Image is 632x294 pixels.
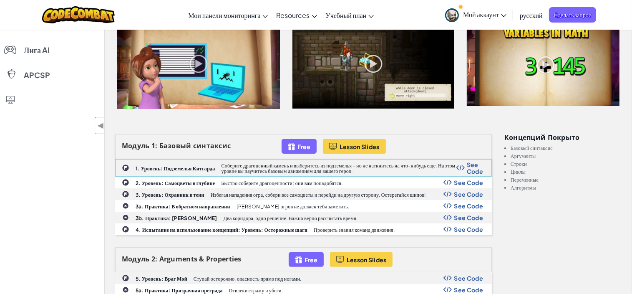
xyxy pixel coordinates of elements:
span: Модуль [122,254,150,264]
h3: Концепций покрыто [504,134,622,141]
b: 4. Испытание на использование концепций: Уровень: Осторожные шаги [136,227,307,233]
span: Учебный план [325,11,366,20]
p: Соберите драгоценный камень и выберитесь из подземелья - но не наткнитесь на что-нибудь еще. На э... [222,163,456,174]
span: Лига AI [24,46,50,54]
img: Show Code Logo [443,180,452,185]
span: Модуль [122,141,150,150]
span: See Code [454,191,483,198]
span: Free [305,256,317,263]
p: [PERSON_NAME] огров не должен тебя заметить. [237,204,349,209]
a: русский [516,4,547,26]
a: Сделать запрос [549,7,597,23]
a: Resources [272,4,321,26]
span: русский [520,11,543,20]
a: Мои панели мониторинга [184,4,272,26]
img: Show Code Logo [443,215,452,220]
img: Show Code Logo [456,165,465,171]
a: Учебный план [321,4,378,26]
img: IconChallengeLevel.svg [122,179,129,186]
a: 3. Уровень: Охранник в тени Избегая нападения огра, собери все самоцветы и перейди на другую стор... [115,188,492,200]
span: See Code [454,214,483,221]
button: Lesson Slides [330,252,393,267]
img: IconFreeLevelv2.svg [288,142,295,151]
button: Lesson Slides [323,139,386,154]
span: See Code [454,203,483,209]
li: Аргументы [511,153,622,159]
span: Lesson Slides [347,256,387,263]
li: Алгоритмы [511,185,622,190]
a: 5. Уровень: Враг Мой Ступай осторожно, опасность прямо под ногами. Show Code Logo See Code [115,272,492,284]
span: ◀ [97,119,104,132]
img: CodeCombat logo [42,6,115,23]
li: Базовый синтаксис [511,145,622,151]
span: Lesson Slides [340,143,380,150]
img: variables_unlocked.png [467,20,619,106]
img: basic_syntax_unlocked.png [117,18,280,109]
p: Проверить знания команд движения. [314,227,395,233]
b: 3b. Практика: [PERSON_NAME] [136,215,217,221]
img: IconPracticeLevel.svg [122,286,129,293]
a: Мой аккаунт [441,2,511,28]
li: Циклы [511,169,622,175]
span: See Code [454,179,483,186]
a: 3b. Практика: [PERSON_NAME] Два коридора, одно решение. Важно верно рассчитать время. Show Code L... [115,212,492,223]
img: avatar [445,8,459,22]
a: 2. Уровень: Самоцветы в глубине Быстро соберите драгоценности; они вам понадобятся. Show Code Log... [115,177,492,188]
li: Строки [511,161,622,167]
img: IconFreeLevelv2.svg [295,255,302,264]
span: Arguments & Properties [159,254,242,264]
span: Базовый синтаксис [159,141,231,150]
a: 1. Уровень: Подземелья Китгарда Соберите драгоценный камень и выберитесь из подземелья - но не на... [115,159,492,177]
li: Переменные [511,177,622,182]
p: Избегая нападения огра, собери все самоцветы и перейди на другую сторону. Остерегайся шипов! [211,192,426,198]
img: Show Code Logo [443,203,452,209]
b: 5. Уровень: Враг Мой [136,276,187,282]
span: Мой аккаунт [463,10,506,19]
b: 1. Уровень: Подземелья Китгарда [136,165,215,172]
span: See Code [467,161,483,175]
img: Show Code Logo [443,287,452,293]
img: IconChallengeLevel.svg [122,164,129,172]
img: IconChallengeLevel.svg [122,274,129,282]
span: 1: [151,141,158,150]
p: Быстро соберите драгоценности; они вам понадобятся. [221,180,342,186]
b: 5a. Практика: Призрачная преграда [136,287,223,294]
img: Show Code Logo [443,226,452,232]
span: See Code [454,275,483,281]
img: IconPracticeLevel.svg [122,203,129,209]
a: 4. Испытание на использование концепций: Уровень: Осторожные шаги Проверить знания команд движени... [115,223,492,235]
img: Show Code Logo [443,191,452,197]
img: IconChallengeLevel.svg [122,226,129,233]
span: Free [297,143,310,150]
span: Мои панели мониторинга [188,11,260,20]
b: 3. Уровень: Охранник в тени [136,192,204,198]
b: 2. Уровень: Самоцветы в глубине [136,180,215,186]
p: Два коридора, одно решение. Важно верно рассчитать время. [224,215,358,221]
p: Отвлеки стражу и убеги. [229,288,283,293]
span: See Code [454,286,483,293]
img: Show Code Logo [443,275,452,281]
span: See Code [454,226,483,233]
span: 2: [151,254,158,264]
img: while_loops_unlocked.png [292,18,454,109]
span: Resources [276,11,310,20]
a: 3a. Практика: В обратном направлении [PERSON_NAME] огров не должен тебя заметить. Show Code Logo ... [115,200,492,212]
img: IconChallengeLevel.svg [122,190,129,198]
img: IconPracticeLevel.svg [122,214,129,221]
p: Ступай осторожно, опасность прямо под ногами. [194,276,302,281]
b: 3a. Практика: В обратном направлении [136,203,230,210]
